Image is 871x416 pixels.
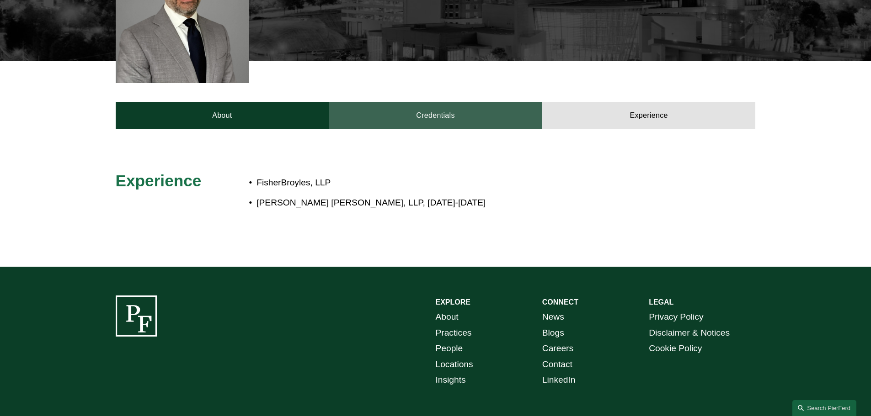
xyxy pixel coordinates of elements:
[649,341,702,357] a: Cookie Policy
[436,298,470,306] strong: EXPLORE
[542,325,564,341] a: Blogs
[649,309,703,325] a: Privacy Policy
[649,298,673,306] strong: LEGAL
[436,357,473,373] a: Locations
[436,372,466,388] a: Insights
[116,102,329,129] a: About
[649,325,730,341] a: Disclaimer & Notices
[256,195,675,211] p: [PERSON_NAME] [PERSON_NAME], LLP, [DATE]-[DATE]
[256,175,675,191] p: FisherBroyles, LLP
[436,309,459,325] a: About
[792,400,856,416] a: Search this site
[542,102,756,129] a: Experience
[542,309,564,325] a: News
[436,341,463,357] a: People
[542,357,572,373] a: Contact
[542,372,576,388] a: LinkedIn
[542,298,578,306] strong: CONNECT
[116,172,202,190] span: Experience
[542,341,573,357] a: Careers
[436,325,472,341] a: Practices
[329,102,542,129] a: Credentials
